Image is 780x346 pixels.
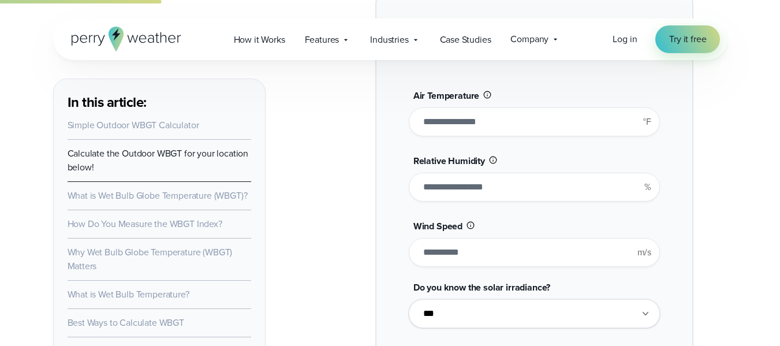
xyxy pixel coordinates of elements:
[613,32,637,46] a: Log in
[413,281,550,294] span: Do you know the solar irradiance?
[305,33,339,47] span: Features
[68,118,199,132] a: Simple Outdoor WBGT Calculator
[655,25,720,53] a: Try it free
[370,33,408,47] span: Industries
[68,189,248,202] a: What is Wet Bulb Globe Temperature (WBGT)?
[224,28,295,51] a: How it Works
[669,32,706,46] span: Try it free
[510,32,548,46] span: Company
[413,89,479,102] span: Air Temperature
[413,154,485,168] span: Relative Humidity
[68,288,189,301] a: What is Wet Bulb Temperature?
[68,217,222,230] a: How Do You Measure the WBGT Index?
[68,316,184,329] a: Best Ways to Calculate WBGT
[68,147,249,174] a: Calculate the Outdoor WBGT for your location below!
[440,33,491,47] span: Case Studies
[68,93,251,111] h3: In this article:
[430,28,501,51] a: Case Studies
[234,33,285,47] span: How it Works
[413,219,462,233] span: Wind Speed
[68,245,233,273] a: Why Wet Bulb Globe Temperature (WBGT) Matters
